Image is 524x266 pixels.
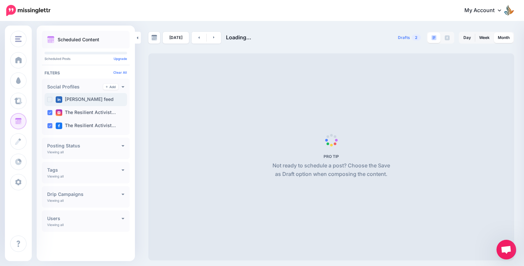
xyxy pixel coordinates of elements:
[47,85,103,89] h4: Social Profiles
[56,123,62,129] img: facebook-square.png
[56,109,62,116] img: instagram-square.png
[45,70,127,75] h4: Filters
[475,32,494,43] a: Week
[496,240,516,259] a: Open chat
[270,154,393,159] h5: PRO TIP
[56,109,116,116] label: The Resilient Activist…
[47,143,122,148] h4: Posting Status
[114,57,127,61] a: Upgrade
[226,34,251,41] span: Loading...
[47,199,64,202] p: Viewing all
[47,192,122,197] h4: Drip Campaigns
[47,223,64,227] p: Viewing all
[163,32,189,44] a: [DATE]
[270,161,393,179] p: Not ready to schedule a post? Choose the Save as Draft option when composing the content.
[431,35,437,40] img: paragraph-boxed.png
[494,32,514,43] a: Month
[47,150,64,154] p: Viewing all
[398,36,410,40] span: Drafts
[103,84,118,90] a: Add
[15,36,22,42] img: menu.png
[47,174,64,178] p: Viewing all
[445,35,450,40] img: facebook-grey-square.png
[458,3,514,19] a: My Account
[56,96,62,103] img: linkedin-square.png
[47,216,122,221] h4: Users
[58,37,99,42] p: Scheduled Content
[47,36,54,43] img: calendar.png
[47,168,122,172] h4: Tags
[113,70,127,74] a: Clear All
[56,123,116,129] label: The Resilient Activist…
[412,34,421,41] span: 2
[151,35,157,41] img: calendar-grey-darker.png
[394,32,425,44] a: Drafts2
[459,32,475,43] a: Day
[45,57,127,60] p: Scheduled Posts
[56,96,114,103] label: [PERSON_NAME] feed
[6,5,50,16] img: Missinglettr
